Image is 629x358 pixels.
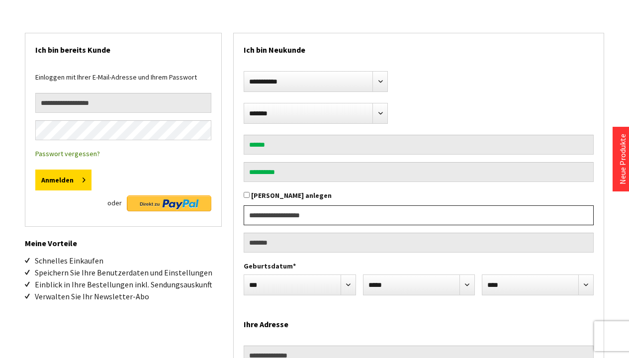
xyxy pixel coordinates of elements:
span: oder [107,195,122,210]
img: Direkt zu PayPal Button [127,195,211,211]
li: Verwalten Sie Ihr Newsletter-Abo [35,290,222,302]
h2: Meine Vorteile [25,227,222,250]
h2: Ihre Adresse [244,308,594,336]
div: Einloggen mit Ihrer E-Mail-Adresse und Ihrem Passwort [35,71,211,93]
li: Einblick in Ihre Bestellungen inkl. Sendungsauskunft [35,278,222,290]
h2: Ich bin bereits Kunde [35,33,211,61]
h2: Ich bin Neukunde [244,33,594,61]
button: Anmelden [35,170,91,190]
label: [PERSON_NAME] anlegen [251,191,332,200]
a: Neue Produkte [618,134,628,184]
a: Passwort vergessen? [35,149,100,158]
label: Geburtsdatum* [244,260,594,272]
li: Speichern Sie Ihre Benutzerdaten und Einstellungen [35,267,222,278]
li: Schnelles Einkaufen [35,255,222,267]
